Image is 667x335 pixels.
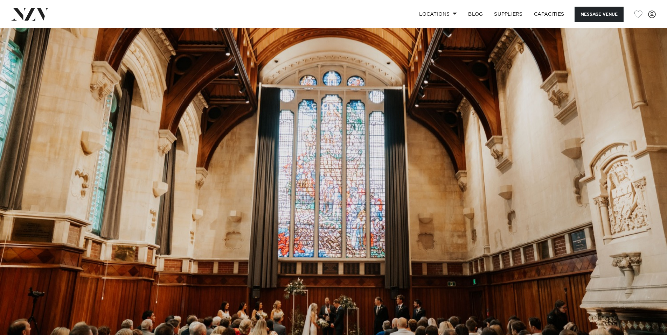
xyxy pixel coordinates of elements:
a: BLOG [463,7,488,22]
img: nzv-logo.png [11,8,49,20]
a: Locations [414,7,463,22]
a: SUPPLIERS [488,7,528,22]
button: Message Venue [575,7,624,22]
a: Capacities [528,7,570,22]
